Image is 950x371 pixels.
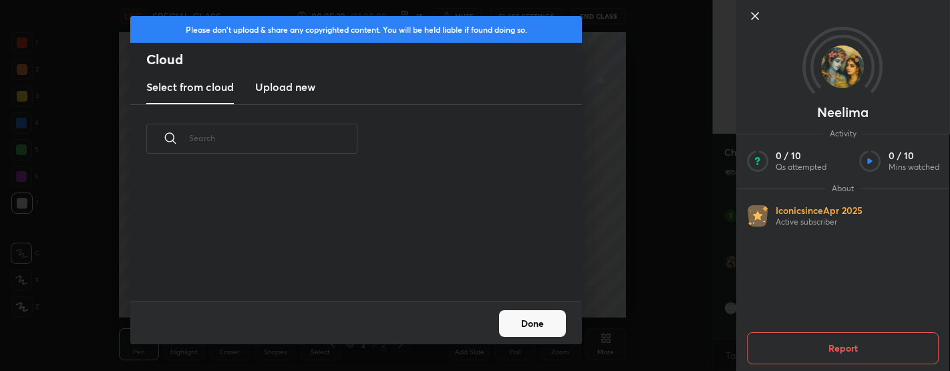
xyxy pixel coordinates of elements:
[889,162,939,172] p: Mins watched
[817,107,868,118] p: Neelima
[823,128,863,139] span: Activity
[822,45,864,88] img: 94f51c23dbfb478087d1a97e09206a75.jpg
[825,183,860,194] span: About
[747,332,939,364] button: Report
[255,79,315,95] h3: Upload new
[130,169,566,301] div: grid
[776,162,826,172] p: Qs attempted
[146,79,234,95] h3: Select from cloud
[889,150,939,162] p: 0 / 10
[146,51,582,68] h2: Cloud
[499,310,566,337] button: Done
[776,150,826,162] p: 0 / 10
[776,217,862,227] p: Active subscriber
[130,16,582,43] div: Please don't upload & share any copyrighted content. You will be held liable if found doing so.
[776,205,862,217] p: Iconic since Apr 2025
[189,110,357,166] input: Search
